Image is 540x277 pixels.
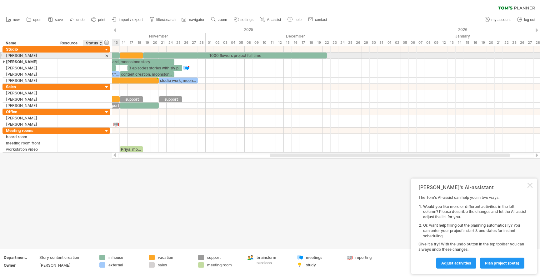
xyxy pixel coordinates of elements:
[257,255,291,265] div: brainstorm sessions
[6,96,54,102] div: [PERSON_NAME]
[237,39,245,46] div: Friday, 5 December 2025
[127,65,182,71] div: 3 episodes stories with sly podcast
[6,115,54,121] div: [PERSON_NAME]
[432,39,440,46] div: Friday, 9 January 2026
[6,146,54,152] div: workstation video
[159,96,182,102] div: support
[409,39,417,46] div: Tuesday, 6 January 2026
[524,18,535,22] span: log out
[440,39,448,46] div: Monday, 12 January 2026
[120,146,143,152] div: Priya, moonstone project
[424,39,432,46] div: Thursday, 8 January 2026
[229,39,237,46] div: Thursday, 4 December 2025
[4,16,22,24] a: new
[268,39,276,46] div: Thursday, 11 December 2025
[108,262,142,268] div: external
[471,39,479,46] div: Friday, 16 January 2026
[286,16,303,24] a: help
[119,18,143,22] span: import / export
[370,39,377,46] div: Tuesday, 30 December 2025
[245,39,252,46] div: Monday, 8 December 2025
[284,39,292,46] div: Monday, 15 December 2025
[307,39,315,46] div: Thursday, 18 December 2025
[323,39,331,46] div: Monday, 22 December 2025
[346,39,354,46] div: Thursday, 25 December 2025
[417,39,424,46] div: Wednesday, 7 January 2026
[73,59,174,65] div: story board, moonstone story
[516,16,537,24] a: log out
[448,39,456,46] div: Tuesday, 13 January 2026
[480,258,524,269] a: plan project (beta)
[189,18,204,22] span: navigator
[276,39,284,46] div: Friday, 12 December 2025
[143,39,151,46] div: Wednesday, 19 November 2025
[6,90,54,96] div: [PERSON_NAME]
[495,39,502,46] div: Wednesday, 21 January 2026
[6,109,54,115] div: Office
[6,40,54,46] div: Name
[120,39,127,46] div: Friday, 14 November 2025
[258,16,283,24] a: AI assist
[487,39,495,46] div: Tuesday, 20 January 2026
[306,255,340,260] div: meetings
[502,39,510,46] div: Thursday, 22 January 2026
[207,262,241,268] div: meeting room
[6,103,54,108] div: [PERSON_NAME]
[25,16,43,24] a: open
[401,39,409,46] div: Monday, 5 January 2026
[6,78,54,83] div: [PERSON_NAME]
[13,18,20,22] span: new
[207,255,241,260] div: support
[159,39,167,46] div: Friday, 21 November 2025
[6,128,54,133] div: Meeting rooms
[108,255,142,260] div: in house
[39,255,92,260] div: Story content creation
[158,262,192,268] div: sales
[159,78,198,83] div: studio work, moonstone project
[479,39,487,46] div: Monday, 19 January 2026
[526,39,534,46] div: Tuesday, 27 January 2026
[158,255,192,260] div: vacation
[86,40,100,46] div: Status
[120,96,143,102] div: support
[463,39,471,46] div: Thursday, 15 January 2026
[232,16,255,24] a: settings
[307,16,329,24] a: contact
[104,103,120,108] div: support
[49,33,206,39] div: November 2025
[299,39,307,46] div: Wednesday, 17 December 2025
[6,59,54,65] div: [PERSON_NAME]
[315,18,327,22] span: contact
[206,39,213,46] div: Monday, 1 December 2025
[355,255,389,260] div: reporting
[418,184,526,190] div: [PERSON_NAME]'s AI-assistant
[221,39,229,46] div: Wednesday, 3 December 2025
[393,39,401,46] div: Friday, 2 January 2026
[292,39,299,46] div: Tuesday, 16 December 2025
[174,39,182,46] div: Tuesday, 25 November 2025
[294,18,302,22] span: help
[120,71,174,77] div: content creation, moonstone campaign
[156,18,176,22] span: filter/search
[518,39,526,46] div: Monday, 26 January 2026
[209,16,229,24] a: zoom
[260,39,268,46] div: Wednesday, 10 December 2025
[4,255,38,260] div: Department:
[112,39,120,46] div: Thursday, 13 November 2025
[6,140,54,146] div: meeting room front
[4,263,38,268] div: Owner
[338,39,346,46] div: Wednesday, 24 December 2025
[148,16,177,24] a: filter/search
[181,16,206,24] a: navigator
[441,261,471,265] span: Adjust activities
[76,18,85,22] span: undo
[6,71,54,77] div: [PERSON_NAME]
[110,16,145,24] a: import / export
[385,39,393,46] div: Thursday, 1 January 2026
[6,53,54,58] div: [PERSON_NAME]
[198,39,206,46] div: Friday, 28 November 2025
[127,39,135,46] div: Monday, 17 November 2025
[47,16,65,24] a: save
[331,39,338,46] div: Tuesday, 23 December 2025
[218,18,227,22] span: zoom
